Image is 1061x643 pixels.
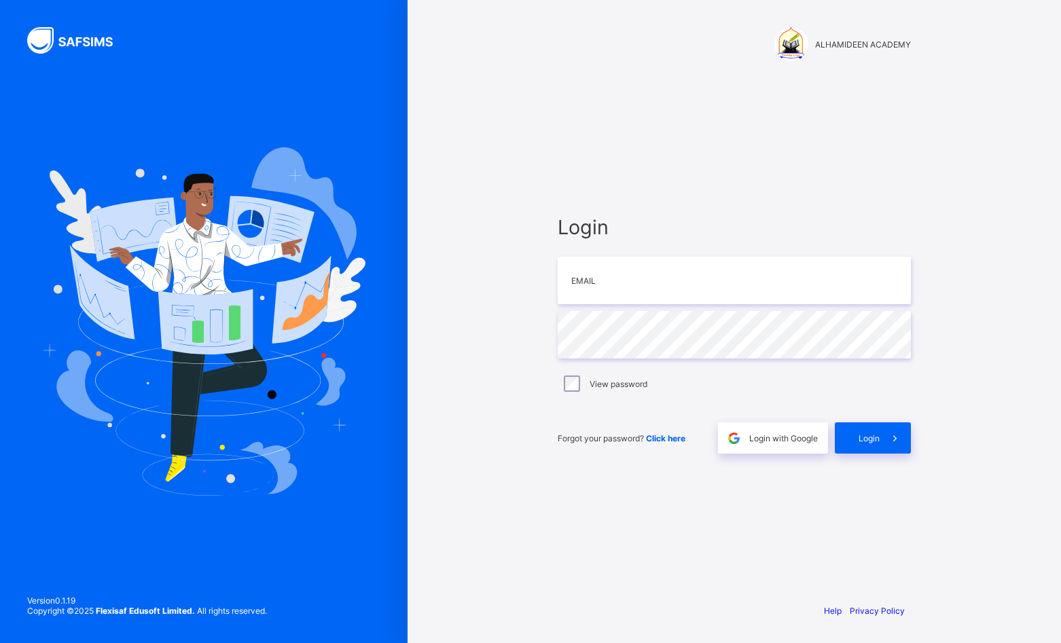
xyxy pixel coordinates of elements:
[749,433,818,443] span: Login with Google
[27,595,267,606] span: Version 0.1.19
[815,39,911,50] span: ALHAMIDEEN ACADEMY
[726,430,742,446] img: google.396cfc9801f0270233282035f929180a.svg
[96,606,195,616] strong: Flexisaf Edusoft Limited.
[558,433,685,443] span: Forgot your password?
[859,433,880,443] span: Login
[590,379,647,389] label: View password
[27,27,129,54] img: SAFSIMS Logo
[850,606,905,616] a: Privacy Policy
[27,606,267,616] span: Copyright © 2025 All rights reserved.
[824,606,842,616] a: Help
[558,215,911,239] span: Login
[646,433,685,443] a: Click here
[42,147,365,495] img: Hero Image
